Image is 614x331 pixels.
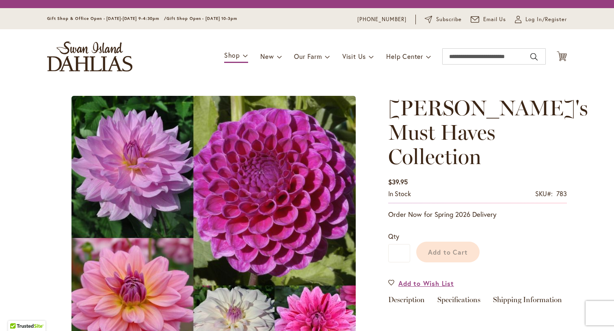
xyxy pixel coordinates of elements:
span: Visit Us [342,52,366,61]
div: Availability [388,189,411,199]
span: Log In/Register [525,15,567,24]
a: [PHONE_NUMBER] [357,15,406,24]
strong: SKU [535,189,553,198]
a: Description [388,296,425,308]
span: New [260,52,274,61]
span: [PERSON_NAME]'s Must Haves Collection [388,95,588,169]
p: Order Now for Spring 2026 Delivery [388,210,567,219]
span: Gift Shop Open - [DATE] 10-3pm [166,16,237,21]
span: $39.95 [388,177,408,186]
span: In stock [388,189,411,198]
a: Specifications [437,296,480,308]
span: Shop [224,51,240,59]
span: Add to Wish List [398,279,454,288]
button: Search [530,50,538,63]
span: Qty [388,232,399,240]
span: Gift Shop & Office Open - [DATE]-[DATE] 9-4:30pm / [47,16,166,21]
a: store logo [47,41,132,71]
span: Our Farm [294,52,322,61]
a: Shipping Information [493,296,562,308]
span: Email Us [483,15,506,24]
div: 783 [556,189,567,199]
div: Detailed Product Info [388,296,567,308]
span: Subscribe [436,15,462,24]
a: Subscribe [425,15,462,24]
a: Log In/Register [515,15,567,24]
span: Help Center [386,52,423,61]
a: Add to Wish List [388,279,454,288]
a: Email Us [471,15,506,24]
